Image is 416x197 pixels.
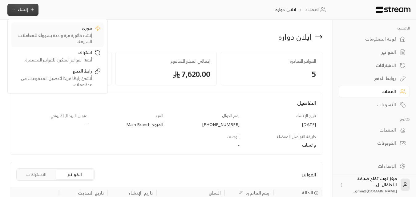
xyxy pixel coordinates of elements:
div: إنشاء فاتورة مرة واحدة بسهولة للمعاملات السريعة. [14,32,92,45]
span: إنشاء [18,6,28,13]
span: إجمالي المبلغ المدفوع [122,58,211,64]
span: عنوان البريد الإلكتروني [50,112,87,119]
p: الرئيسية [339,26,410,31]
a: الفواتير [339,46,410,58]
div: تاريخ الإنشاء [129,189,153,197]
a: الإعدادات [339,160,410,172]
a: الكوبونات [339,137,410,149]
div: - [93,142,240,148]
div: [PHONE_NUMBER] [169,121,240,128]
a: رابط الدفعأنشئ رابطًا فريدًا لتحصيل المدفوعات من عدة عملاء. [11,65,104,90]
div: العملاء [346,89,396,95]
div: الكوبونات [346,140,396,146]
div: الإعدادات [346,163,396,169]
div: ايلان دواره [278,32,311,42]
div: أنشئ رابطًا فريدًا لتحصيل المدفوعات من عدة عملاء. [14,75,92,88]
a: العملاء [305,6,328,13]
button: إنشاء [7,4,38,16]
a: اشتراكأتمتة الفواتير المتكررة للفواتير المستمرة. [11,47,104,65]
div: لوحة المعلومات [346,36,396,42]
span: الفواتير الصادرة [227,58,316,64]
a: الاشتراكات [339,59,410,71]
p: كتالوج [339,117,410,122]
button: الفواتير [56,170,93,179]
a: فوريإنشاء فاتورة مرة واحدة بسهولة للمعاملات السريعة. [11,22,104,47]
div: [DATE] [245,121,316,128]
div: أتمتة الفواتير المتكررة للفواتير المستمرة. [14,57,92,63]
span: الفواتير [302,171,316,178]
div: مركز توت تفاح ضيافة الأطفال ال... [349,175,397,194]
p: ايلان دواره [275,6,296,13]
img: Logo [375,6,411,13]
a: المنتجات [339,124,410,136]
div: - [16,121,87,128]
div: اشتراك [14,49,92,57]
a: العملاء [339,86,410,98]
a: لوحة المعلومات [339,33,410,45]
div: فوري [14,25,92,32]
span: تاريخ الإنشاء [296,112,316,119]
span: 7,620.00 [122,69,211,79]
span: 5 [227,69,316,79]
div: الفواتير [346,49,396,55]
span: رقم الجوال [222,112,240,119]
nav: breadcrumb [275,6,328,13]
button: Sort [237,189,245,196]
span: [DOMAIN_NAME]@gma... [353,188,397,194]
div: المبلغ [209,189,221,197]
div: المروج Main Branch [93,121,163,128]
button: الاشتراكات [18,170,55,179]
div: الاشتراكات [346,62,396,69]
a: التسويات [339,99,410,111]
span: واتساب [302,141,316,149]
span: التفاصيل [297,99,316,107]
span: الفرع [155,112,163,119]
span: الحالة [302,189,313,196]
div: المنتجات [346,127,396,133]
div: رابط الدفع [14,68,92,75]
div: روابط الدفع [346,75,396,81]
div: تاريخ التحديث [78,189,104,197]
div: التسويات [346,102,396,108]
span: طريقة التواصل المفضلة [277,133,316,140]
span: الوصف [227,133,240,140]
a: روابط الدفع [339,73,410,85]
div: رقم الفاتورة [245,189,269,197]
